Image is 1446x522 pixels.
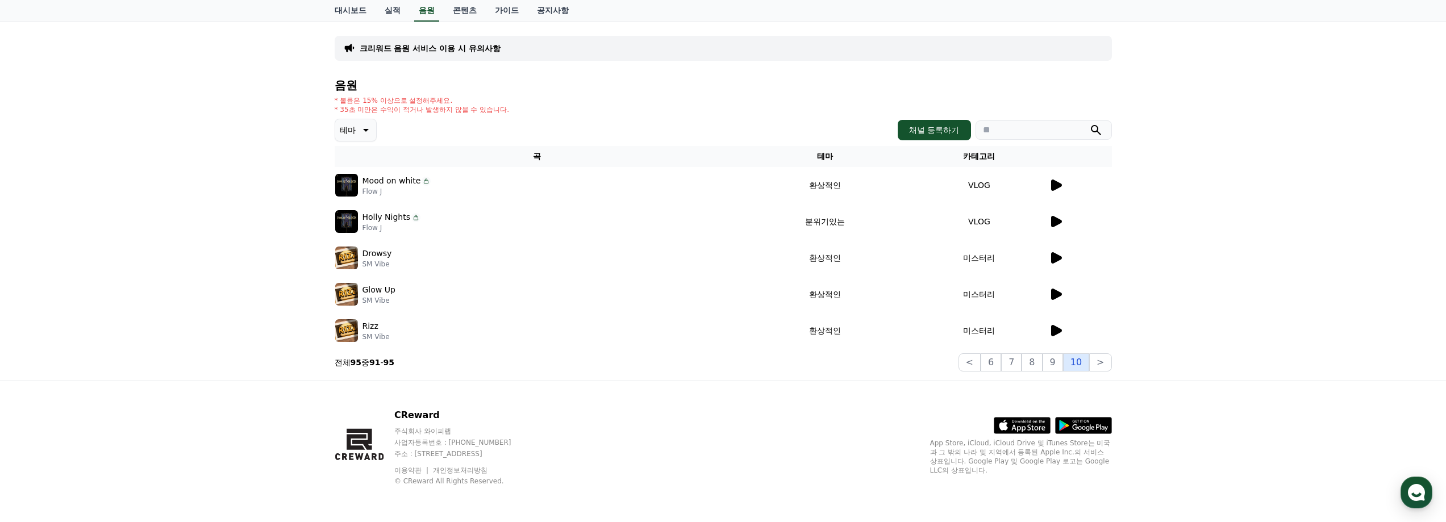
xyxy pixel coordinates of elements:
[910,146,1048,167] th: 카테고리
[362,332,390,341] p: SM Vibe
[335,105,510,114] p: * 35초 미만은 수익이 적거나 발생하지 않을 수 있습니다.
[3,360,75,389] a: 홈
[335,357,395,368] p: 전체 중 -
[394,427,533,436] p: 주식회사 와이피랩
[369,358,380,367] strong: 91
[981,353,1001,371] button: 6
[176,377,189,386] span: 설정
[362,211,411,223] p: Holly Nights
[335,119,377,141] button: 테마
[335,174,358,197] img: music
[910,167,1048,203] td: VLOG
[335,283,358,306] img: music
[75,360,147,389] a: 대화
[910,203,1048,240] td: VLOG
[335,146,740,167] th: 곡
[740,240,911,276] td: 환상적인
[351,358,361,367] strong: 95
[362,175,421,187] p: Mood on white
[910,312,1048,349] td: 미스터리
[910,276,1048,312] td: 미스터리
[335,319,358,342] img: music
[433,466,487,474] a: 개인정보처리방침
[1001,353,1022,371] button: 7
[1043,353,1063,371] button: 9
[362,296,395,305] p: SM Vibe
[740,167,911,203] td: 환상적인
[335,247,358,269] img: music
[740,203,911,240] td: 분위기있는
[394,466,430,474] a: 이용약관
[898,120,970,140] button: 채널 등록하기
[384,358,394,367] strong: 95
[362,320,378,332] p: Rizz
[740,312,911,349] td: 환상적인
[104,378,118,387] span: 대화
[360,43,501,54] a: 크리워드 음원 서비스 이용 시 유의사항
[740,146,911,167] th: 테마
[36,377,43,386] span: 홈
[335,79,1112,91] h4: 음원
[335,210,358,233] img: music
[959,353,981,371] button: <
[930,439,1112,475] p: App Store, iCloud, iCloud Drive 및 iTunes Store는 미국과 그 밖의 나라 및 지역에서 등록된 Apple Inc.의 서비스 상표입니다. Goo...
[340,122,356,138] p: 테마
[394,408,533,422] p: CReward
[362,260,392,269] p: SM Vibe
[362,248,392,260] p: Drowsy
[362,284,395,296] p: Glow Up
[1063,353,1089,371] button: 10
[394,449,533,458] p: 주소 : [STREET_ADDRESS]
[740,276,911,312] td: 환상적인
[1022,353,1042,371] button: 8
[1089,353,1111,371] button: >
[147,360,218,389] a: 설정
[910,240,1048,276] td: 미스터리
[362,187,431,196] p: Flow J
[335,96,510,105] p: * 볼륨은 15% 이상으로 설정해주세요.
[362,223,421,232] p: Flow J
[394,477,533,486] p: © CReward All Rights Reserved.
[394,438,533,447] p: 사업자등록번호 : [PHONE_NUMBER]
